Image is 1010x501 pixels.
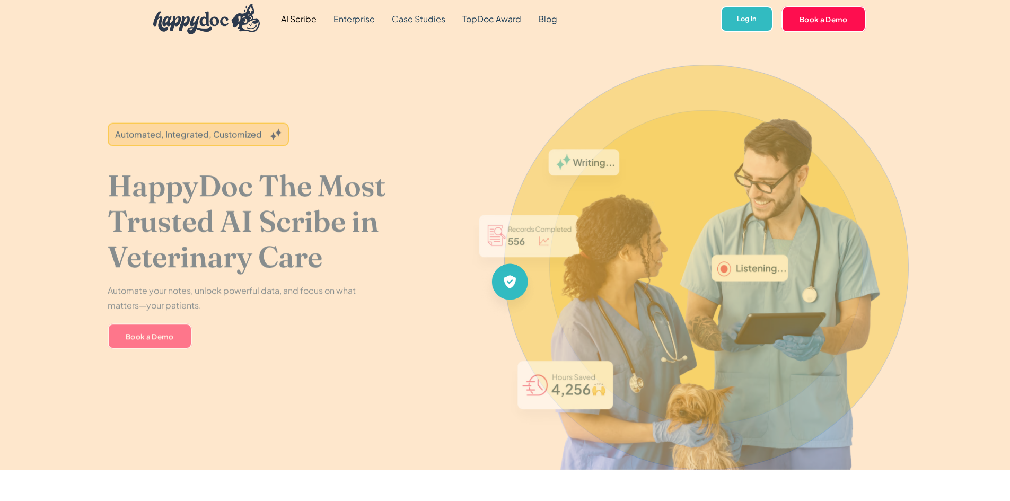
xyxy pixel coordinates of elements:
[108,323,192,349] a: Book a Demo
[270,129,282,140] img: Grey sparkles.
[145,1,260,37] a: home
[108,283,362,313] p: Automate your notes, unlock powerful data, and focus on what matters—your patients.
[108,168,466,275] h1: HappyDoc The Most Trusted AI Scribe in Veterinary Care
[115,128,262,141] div: Automated, Integrated, Customized
[781,6,866,32] a: Book a Demo
[721,6,773,32] a: Log In
[153,4,260,34] img: HappyDoc Logo: A happy dog with his ear up, listening.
